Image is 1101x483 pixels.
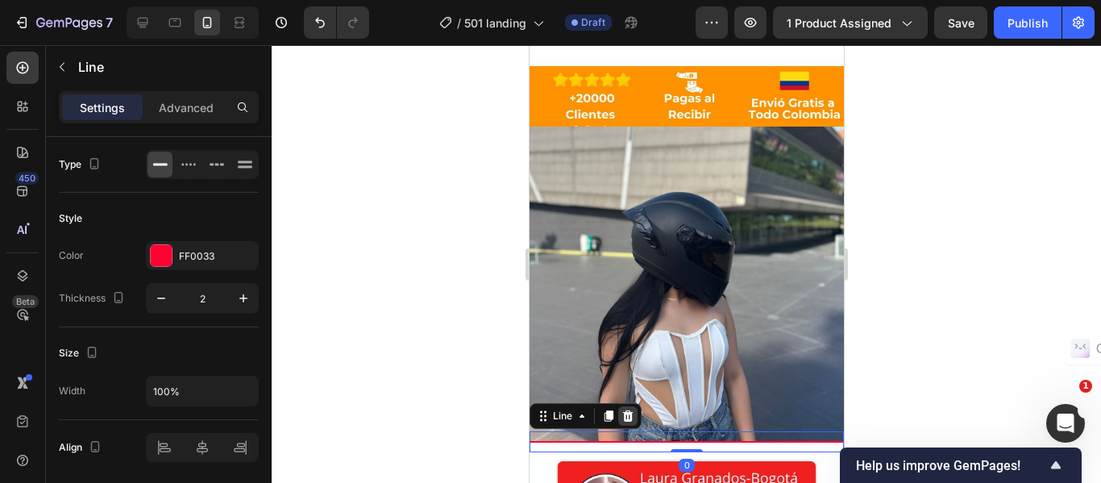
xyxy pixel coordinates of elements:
div: Beta [12,295,39,308]
div: FF0033 [179,249,255,264]
iframe: Intercom live chat [1046,404,1085,443]
div: Color [59,248,84,263]
p: 7 [106,13,113,32]
div: Align [59,437,105,459]
span: / [457,15,461,31]
span: 501 landing [464,15,526,31]
div: 450 [15,172,39,185]
button: Show survey - Help us improve GemPages! [856,456,1066,475]
iframe: Design area [530,45,844,483]
button: Publish [994,6,1062,39]
div: Thickness [59,288,128,310]
span: Help us improve GemPages! [856,458,1046,473]
span: 1 product assigned [787,15,891,31]
input: Auto [147,377,258,406]
button: 1 product assigned [773,6,928,39]
div: Type [59,154,104,176]
div: Undo/Redo [304,6,369,39]
p: Advanced [159,99,214,116]
div: Width [59,384,85,398]
div: Size [59,343,102,364]
span: Draft [581,15,605,30]
button: 7 [6,6,120,39]
p: Settings [80,99,125,116]
span: 1 [1079,380,1092,393]
button: Save [934,6,987,39]
span: Save [948,16,974,30]
div: Style [59,211,82,226]
div: Publish [1008,15,1048,31]
p: Line [78,57,252,77]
